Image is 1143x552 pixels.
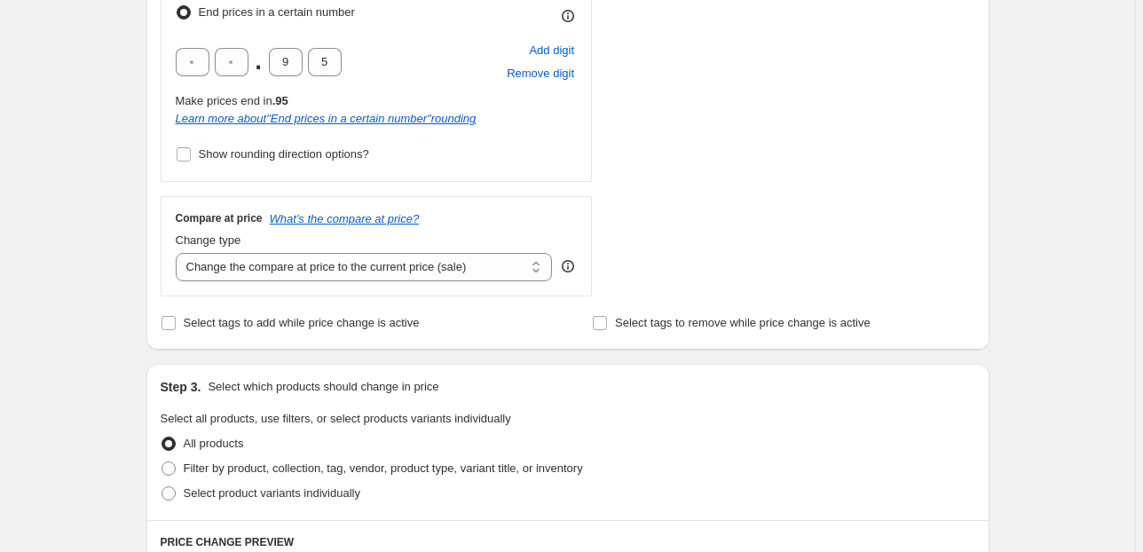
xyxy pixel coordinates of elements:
[176,48,209,76] input: ﹡
[270,212,420,225] button: What's the compare at price?
[161,412,511,425] span: Select all products, use filters, or select products variants individually
[176,233,241,247] span: Change type
[176,94,288,107] span: Make prices end in
[184,486,360,500] span: Select product variants individually
[215,48,248,76] input: ﹡
[529,42,574,59] span: Add digit
[199,147,369,161] span: Show rounding direction options?
[308,48,342,76] input: ﹡
[184,316,420,329] span: Select tags to add while price change is active
[272,94,288,107] b: .95
[161,535,975,549] h6: PRICE CHANGE PREVIEW
[161,378,201,396] h2: Step 3.
[507,65,574,83] span: Remove digit
[184,461,583,475] span: Filter by product, collection, tag, vendor, product type, variant title, or inventory
[269,48,303,76] input: ﹡
[526,39,577,62] button: Add placeholder
[199,5,355,19] span: End prices in a certain number
[504,62,577,85] button: Remove placeholder
[559,257,577,275] div: help
[254,48,264,76] span: .
[176,112,477,125] i: Learn more about " End prices in a certain number " rounding
[184,437,244,450] span: All products
[208,378,438,396] p: Select which products should change in price
[176,211,263,225] h3: Compare at price
[176,112,477,125] a: Learn more about"End prices in a certain number"rounding
[615,316,871,329] span: Select tags to remove while price change is active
